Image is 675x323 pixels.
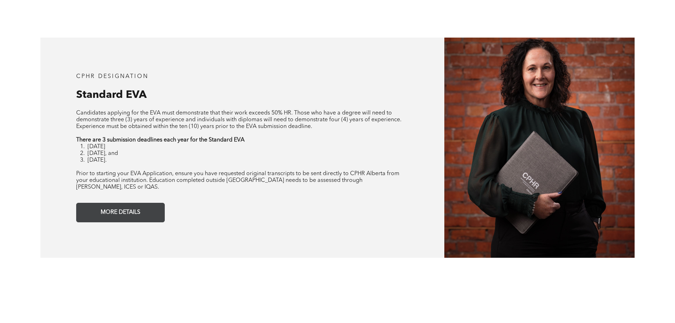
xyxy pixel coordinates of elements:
span: [DATE] [88,144,105,150]
strong: There are 3 submission deadlines each year for the Standard EVA [76,137,244,143]
span: [DATE], and [88,151,118,156]
span: Standard EVA [76,90,147,100]
span: MORE DETAILS [98,206,143,219]
span: Prior to starting your EVA Application, ensure you have requested original transcripts to be sent... [76,171,399,190]
span: Candidates applying for the EVA must demonstrate that their work exceeds 50% HR. Those who have a... [76,110,401,129]
span: CPHR DESIGNATION [76,74,148,79]
a: MORE DETAILS [76,203,165,222]
span: [DATE]. [88,157,107,163]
